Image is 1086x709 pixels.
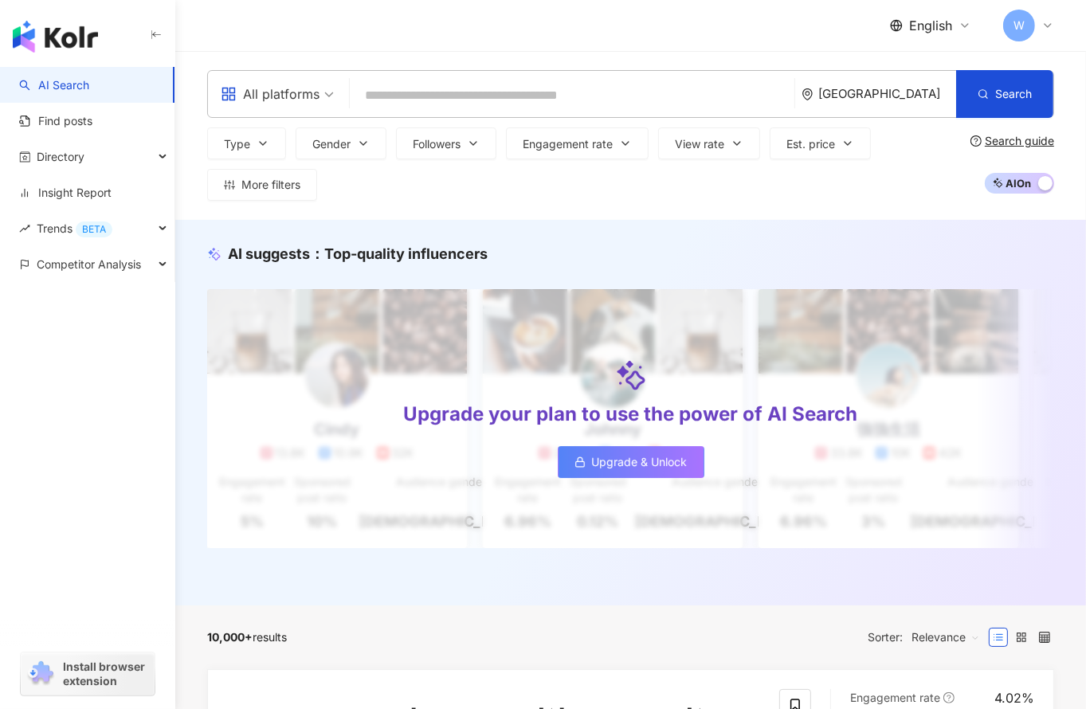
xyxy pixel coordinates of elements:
[207,630,253,644] span: 10,000+
[19,77,89,93] a: searchAI Search
[868,625,989,650] div: Sorter:
[995,88,1032,100] span: Search
[63,660,150,688] span: Install browser extension
[221,81,320,107] div: All platforms
[13,21,98,53] img: logo
[912,625,980,650] span: Relevance
[396,127,496,159] button: Followers
[985,135,1054,147] div: Search guide
[956,70,1053,118] button: Search
[994,689,1034,707] div: 4.02%
[413,138,461,151] span: Followers
[506,127,649,159] button: Engagement rate
[207,631,287,644] div: results
[241,178,300,191] span: More filters
[592,456,688,468] span: Upgrade & Unlock
[207,169,317,201] button: More filters
[943,692,955,703] span: question-circle
[850,691,940,704] span: Engagement rate
[207,127,286,159] button: Type
[37,139,84,174] span: Directory
[786,138,835,151] span: Est. price
[558,446,704,478] a: Upgrade & Unlock
[224,138,250,151] span: Type
[37,246,141,282] span: Competitor Analysis
[296,127,386,159] button: Gender
[1013,17,1025,34] span: W
[802,88,814,100] span: environment
[221,86,237,102] span: appstore
[818,87,956,100] div: [GEOGRAPHIC_DATA]
[770,127,871,159] button: Est. price
[21,652,155,695] a: chrome extensionInstall browser extension
[37,210,112,246] span: Trends
[76,221,112,237] div: BETA
[19,223,30,234] span: rise
[658,127,760,159] button: View rate
[675,138,724,151] span: View rate
[25,661,56,687] img: chrome extension
[228,244,488,264] div: AI suggests ：
[19,113,92,129] a: Find posts
[312,138,351,151] span: Gender
[970,135,982,147] span: question-circle
[523,138,613,151] span: Engagement rate
[324,245,488,262] span: Top-quality influencers
[404,401,858,428] div: Upgrade your plan to use the power of AI Search
[19,185,112,201] a: Insight Report
[909,17,952,34] span: English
